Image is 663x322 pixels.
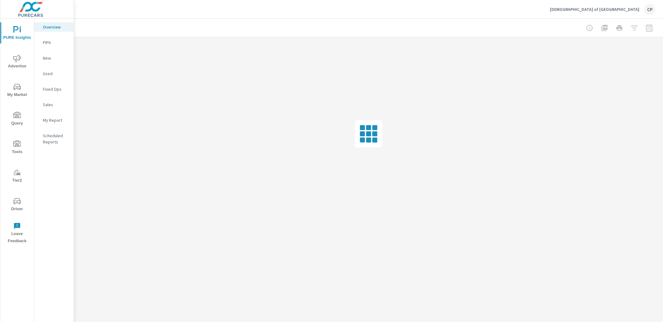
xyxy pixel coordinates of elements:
div: New [34,53,74,63]
span: My Market [2,83,32,98]
p: Overview [43,24,69,30]
p: New [43,55,69,61]
div: Used [34,69,74,78]
div: Fixed Ops [34,84,74,94]
span: Driver [2,197,32,213]
span: Advertise [2,55,32,70]
span: Tier2 [2,169,32,184]
div: CP [644,4,656,15]
div: Sales [34,100,74,109]
span: Leave Feedback [2,222,32,245]
div: PIPA [34,38,74,47]
div: nav menu [0,19,34,247]
span: Query [2,112,32,127]
p: My Report [43,117,69,123]
span: Tools [2,140,32,156]
div: Scheduled Reports [34,131,74,147]
span: PURE Insights [2,26,32,41]
div: Overview [34,22,74,32]
p: [DEMOGRAPHIC_DATA] of [GEOGRAPHIC_DATA] [550,7,639,12]
p: Sales [43,102,69,108]
p: PIPA [43,39,69,46]
p: Used [43,70,69,77]
p: Scheduled Reports [43,133,69,145]
div: My Report [34,116,74,125]
p: Fixed Ops [43,86,69,92]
